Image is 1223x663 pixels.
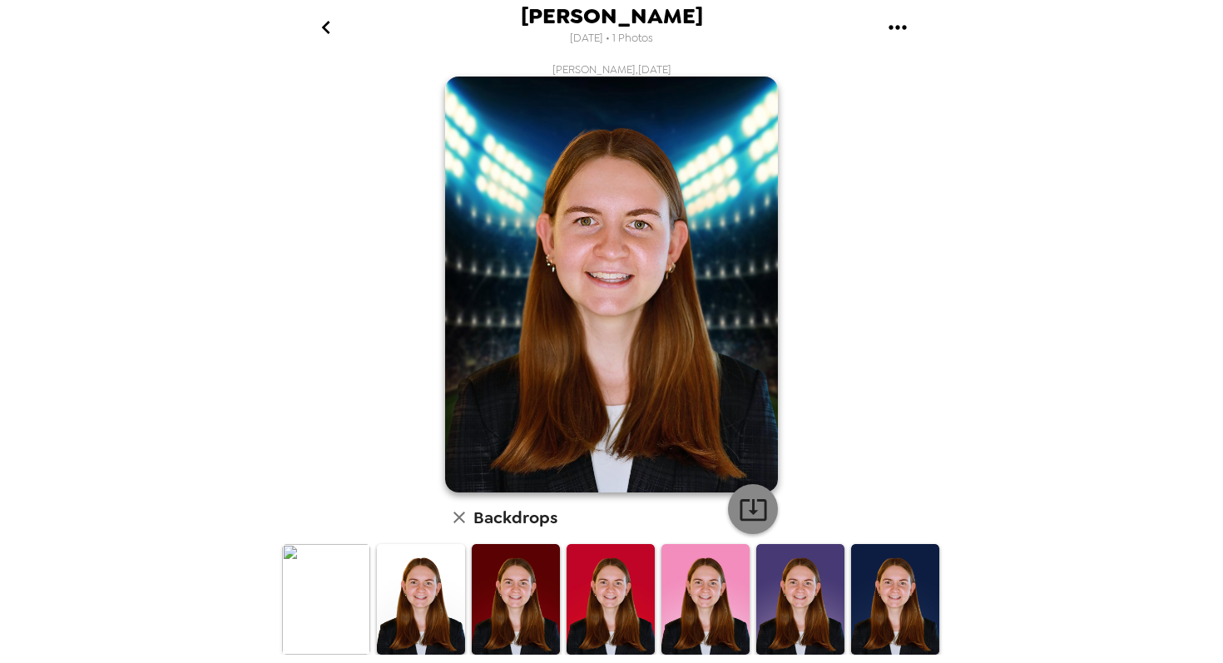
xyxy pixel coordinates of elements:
[445,77,778,492] img: user
[570,27,653,50] span: [DATE] • 1 Photos
[473,504,557,531] h6: Backdrops
[521,5,703,27] span: [PERSON_NAME]
[282,544,370,655] img: Original
[552,62,671,77] span: [PERSON_NAME] , [DATE]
